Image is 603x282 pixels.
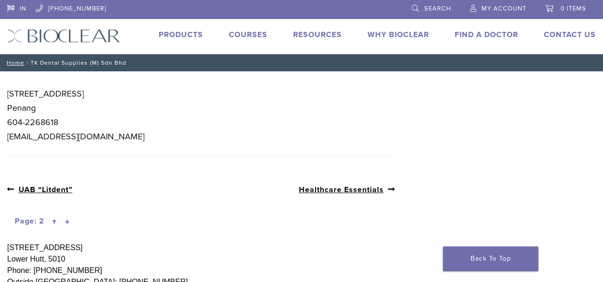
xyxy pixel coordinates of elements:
[7,29,120,43] img: Bioclear
[293,30,342,39] a: Resources
[544,30,596,39] a: Contact Us
[24,60,31,65] span: /
[7,184,72,195] a: UAB “Litdent”
[455,30,518,39] a: Find A Doctor
[15,215,44,227] a: Page: 2
[7,265,395,276] div: Phone: [PHONE_NUMBER]
[368,30,429,39] a: Why Bioclear
[481,5,526,12] span: My Account
[7,87,395,144] p: [STREET_ADDRESS] Penang 604-2268618 [EMAIL_ADDRESS][DOMAIN_NAME]
[299,184,395,195] a: Healthcare Essentials
[561,5,586,12] span: 0 items
[229,30,267,39] a: Courses
[65,215,70,227] a: ↓
[52,215,57,227] a: ↑
[424,5,451,12] span: Search
[7,242,395,265] div: [STREET_ADDRESS] Lower Hutt, 5010
[443,246,538,271] a: Back To Top
[159,30,203,39] a: Products
[4,59,24,66] a: Home
[7,164,395,215] nav: Post Navigation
